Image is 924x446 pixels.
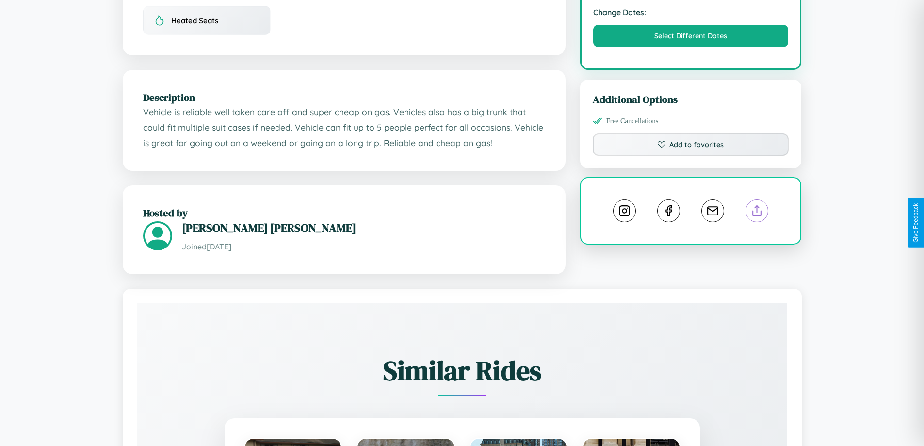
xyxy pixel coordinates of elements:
button: Select Different Dates [593,25,789,47]
div: Give Feedback [912,203,919,243]
button: Add to favorites [593,133,789,156]
p: Vehicle is reliable well taken care off and super cheap on gas. Vehicles also has a big trunk tha... [143,104,545,150]
h2: Description [143,90,545,104]
span: Free Cancellations [606,117,659,125]
h2: Similar Rides [171,352,753,389]
p: Joined [DATE] [182,240,545,254]
h3: Additional Options [593,92,789,106]
h3: [PERSON_NAME] [PERSON_NAME] [182,220,545,236]
strong: Change Dates: [593,7,789,17]
h2: Hosted by [143,206,545,220]
span: Heated Seats [171,16,218,25]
